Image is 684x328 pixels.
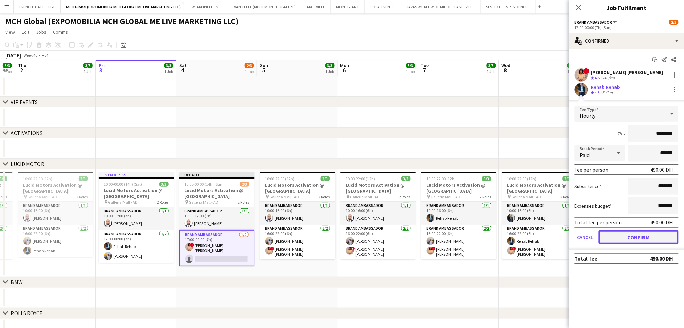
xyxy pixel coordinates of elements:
span: Brand Ambassador [575,20,612,25]
button: SOSAI EVENTS [365,0,400,13]
span: Galleria Mall - AD [270,194,299,199]
app-card-role: Brand Ambassador1/110:00-17:00 (7h)[PERSON_NAME] [179,207,255,230]
span: 2 Roles [238,200,249,205]
button: VAN CLEEF (RICHEMONT DUBAI FZE) [228,0,301,13]
span: Sun [260,62,268,69]
span: 3/3 [482,176,491,181]
app-job-card: 10:00-22:00 (12h)3/3Lucid Motors Activation @ [GEOGRAPHIC_DATA] Galleria Mall - AD2 RolesBrand Am... [18,172,93,257]
button: MCH Global (EXPOMOBILIA MCH GLOBAL ME LIVE MARKETING LLC) [61,0,186,13]
span: Week 40 [22,53,39,58]
button: Cancel [575,230,596,244]
div: 1 Job [406,69,415,74]
span: 2/3 [245,63,254,68]
span: 4.3 [595,90,600,95]
span: 2 Roles [319,194,330,199]
span: Wed [502,62,511,69]
label: Subsistence [575,183,602,189]
span: 5 [259,66,268,74]
span: 7 [420,66,429,74]
h3: Job Fulfilment [569,3,684,12]
div: 490.00 DH [651,166,673,173]
div: 1 Job [568,69,576,74]
div: Total fee per person [575,219,622,226]
label: Expenses budget [575,203,612,209]
div: 1 Job [245,69,254,74]
div: [DATE] [5,52,21,59]
span: Galleria Mall - AD [350,194,380,199]
app-card-role: Brand Ambassador2/216:00-22:00 (6h)Rehab Rehab![PERSON_NAME] [PERSON_NAME] [502,225,577,259]
span: 3/3 [164,63,173,68]
div: LUCID MOTOR [11,161,44,167]
h3: Lucid Motors Activation @ [GEOGRAPHIC_DATA] [502,182,577,194]
span: View [5,29,15,35]
h3: Lucid Motors Activation @ [GEOGRAPHIC_DATA] [260,182,335,194]
app-job-card: 10:00-22:00 (12h)3/3Lucid Motors Activation @ [GEOGRAPHIC_DATA] Galleria Mall - AD2 RolesBrand Am... [421,172,497,259]
span: 4.5 [595,75,600,80]
span: ! [432,247,436,251]
div: 1 Job [164,69,173,74]
div: ROLLS ROYCE [11,310,43,317]
div: 10:00-22:00 (12h)3/3Lucid Motors Activation @ [GEOGRAPHIC_DATA] Galleria Mall - AD2 RolesBrand Am... [502,172,577,259]
span: Galleria Mall - AD [431,194,461,199]
span: 3/3 [401,176,411,181]
span: Fri [99,62,105,69]
span: Jobs [36,29,46,35]
button: HAVAS WORLDWIDE MIDDLE EAST FZ LLC [400,0,481,13]
button: SLS HOTEL & RESIDENCES [481,0,536,13]
app-card-role: Brand Ambassador2/217:00-00:00 (7h)Rehab Rehab[PERSON_NAME] [99,230,174,263]
span: Galleria Mall - AD [189,200,219,205]
div: VIP EVENTS [11,99,38,105]
button: MONTBLANC [331,0,365,13]
div: In progress [99,172,174,177]
span: 10:00-22:00 (12h) [427,176,456,181]
span: Galleria Mall - AD [512,194,541,199]
span: 2/3 [240,182,249,187]
span: ! [270,247,274,251]
div: 1 Job [326,69,334,74]
span: 3 [98,66,105,74]
span: Thu [18,62,26,69]
div: Updated10:00-00:00 (14h) (Sun)2/3Lucid Motors Activation @ [GEOGRAPHIC_DATA] Galleria Mall - AD2 ... [179,172,255,266]
span: 2 Roles [157,200,169,205]
h3: Lucid Motors Activation @ [GEOGRAPHIC_DATA] [179,187,255,199]
app-card-role: Brand Ambassador1/217:00-00:00 (7h)![PERSON_NAME] [PERSON_NAME] [179,230,255,266]
a: Comms [50,28,71,36]
div: 7h x [617,131,625,137]
div: Total fee [575,255,598,262]
app-card-role: Brand Ambassador2/216:00-22:00 (6h)[PERSON_NAME]![PERSON_NAME] [PERSON_NAME] [340,225,416,259]
span: Sat [179,62,187,69]
span: 8 [501,66,511,74]
h3: Lucid Motors Activation @ [GEOGRAPHIC_DATA] [340,182,416,194]
div: 1 Job [487,69,496,74]
span: 10:00-22:00 (12h) [346,176,375,181]
div: 10:00-22:00 (12h)3/3Lucid Motors Activation @ [GEOGRAPHIC_DATA] Galleria Mall - AD2 RolesBrand Am... [340,172,416,259]
h3: Lucid Motors Activation @ [GEOGRAPHIC_DATA] [421,182,497,194]
button: WEAREINFLUENCE [186,0,228,13]
span: 10:00-00:00 (14h) (Sun) [185,182,224,187]
a: View [3,28,18,36]
span: Paid [580,152,590,158]
span: Hourly [580,112,596,119]
span: 2 Roles [480,194,491,199]
button: FRENCH [DATE] - FBC [14,0,61,13]
button: Confirm [599,230,679,244]
div: 490.00 DH [650,255,673,262]
span: 10:00-22:00 (12h) [265,176,295,181]
app-card-role: Brand Ambassador2/216:00-22:00 (6h)[PERSON_NAME]Rehab Rehab [18,225,93,257]
button: Brand Ambassador [575,20,618,25]
span: 2/3 [669,20,679,25]
button: ARGEVILLE [301,0,331,13]
app-card-role: Brand Ambassador1/110:00-16:00 (6h)[PERSON_NAME] [260,202,335,225]
span: 10:00-22:00 (12h) [507,176,537,181]
span: 3/3 [406,63,415,68]
div: BMW [11,279,23,285]
div: Rehab Rehab [591,84,620,90]
app-job-card: In progress10:00-00:00 (14h) (Sat)3/3Lucid Motors Activation @ [GEOGRAPHIC_DATA] Galleria Mall - ... [99,172,174,263]
app-card-role: Brand Ambassador1/110:00-16:00 (6h)[PERSON_NAME] [340,202,416,225]
app-job-card: 10:00-22:00 (12h)3/3Lucid Motors Activation @ [GEOGRAPHIC_DATA] Galleria Mall - AD2 RolesBrand Am... [260,172,335,259]
span: 10:00-22:00 (12h) [23,176,53,181]
span: 3/3 [567,63,577,68]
